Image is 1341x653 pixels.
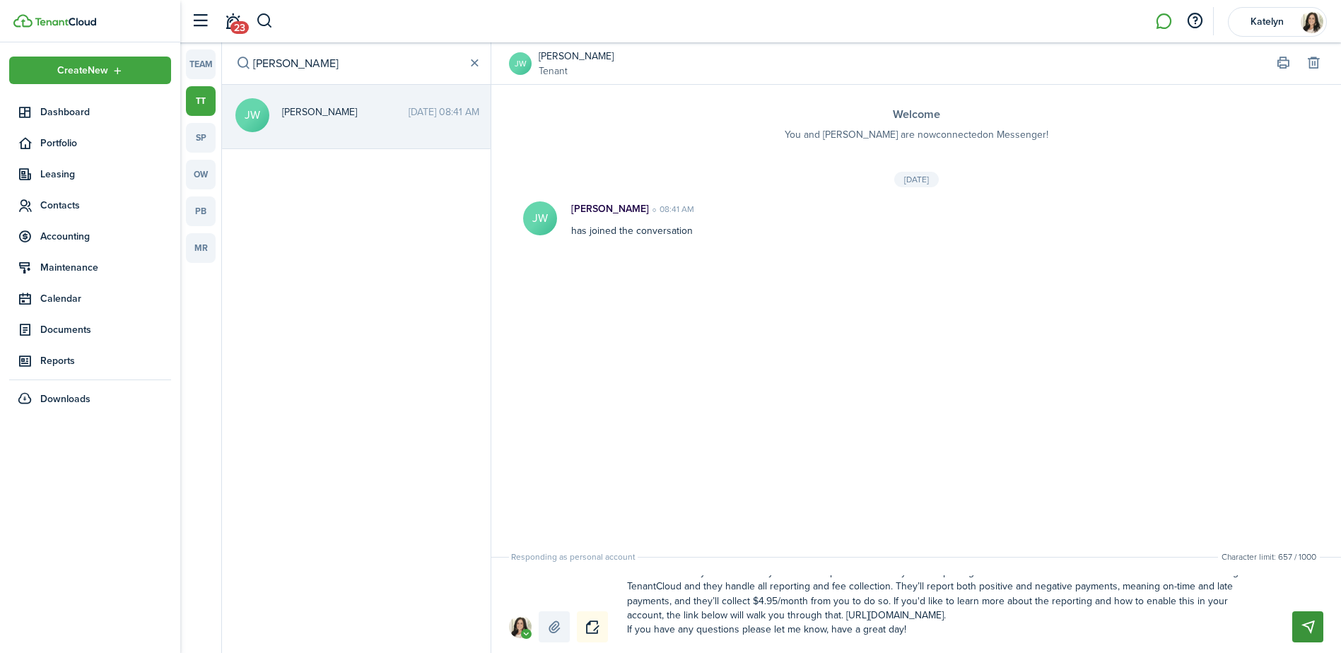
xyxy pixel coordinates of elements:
a: mr [186,233,216,263]
img: Katelyn [1301,11,1323,33]
div: [DATE] [894,172,939,187]
button: Open menu [9,57,171,84]
span: James Waaler [282,105,409,119]
a: JW [509,52,532,75]
p: [PERSON_NAME] [571,201,649,216]
span: Katelyn [1238,17,1295,27]
span: 23 [230,21,249,34]
a: Reports [9,347,171,375]
h3: Welcome [520,106,1313,124]
a: sp [186,123,216,153]
input: search [222,42,491,84]
span: Documents [40,322,171,337]
button: Clear [467,56,482,71]
avatar-text: JW [235,98,269,132]
img: Katelyn Monteiro [509,616,532,638]
img: TenantCloud [35,18,96,26]
a: tt [186,86,216,116]
span: Dashboard [40,105,171,119]
img: TenantCloud [13,14,33,28]
a: ow [186,160,216,189]
span: Responding as personal account [509,551,638,563]
button: Search [256,9,274,33]
span: Calendar [40,291,171,306]
button: Open sidebar [187,8,213,35]
span: Reports [40,353,171,368]
a: pb [186,196,216,226]
span: Downloads [40,392,90,406]
p: You and [PERSON_NAME] are now connected on Messenger! [520,127,1313,142]
a: Dashboard [9,98,171,126]
time: 08:41 AM [649,203,694,216]
span: Maintenance [40,260,171,275]
a: [PERSON_NAME] [539,49,614,64]
button: Send [1292,611,1323,642]
span: Accounting [40,229,171,244]
avatar-text: JW [523,201,557,235]
small: Character limit: 657 / 1000 [1218,551,1320,563]
button: Search [233,54,253,73]
button: Open menu [509,616,539,642]
button: Print [1273,54,1293,73]
span: Leasing [40,167,171,182]
a: Notifications [219,4,246,40]
span: Portfolio [40,136,171,151]
button: Delete [1304,54,1323,73]
span: Contacts [40,198,171,213]
span: Create New [57,66,108,76]
time: [DATE] 08:41 AM [409,105,479,119]
div: has joined the conversation [557,201,1171,238]
button: Open resource center [1183,9,1207,33]
a: Tenant [539,64,614,78]
button: Notice [577,611,608,642]
a: team [186,49,216,79]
